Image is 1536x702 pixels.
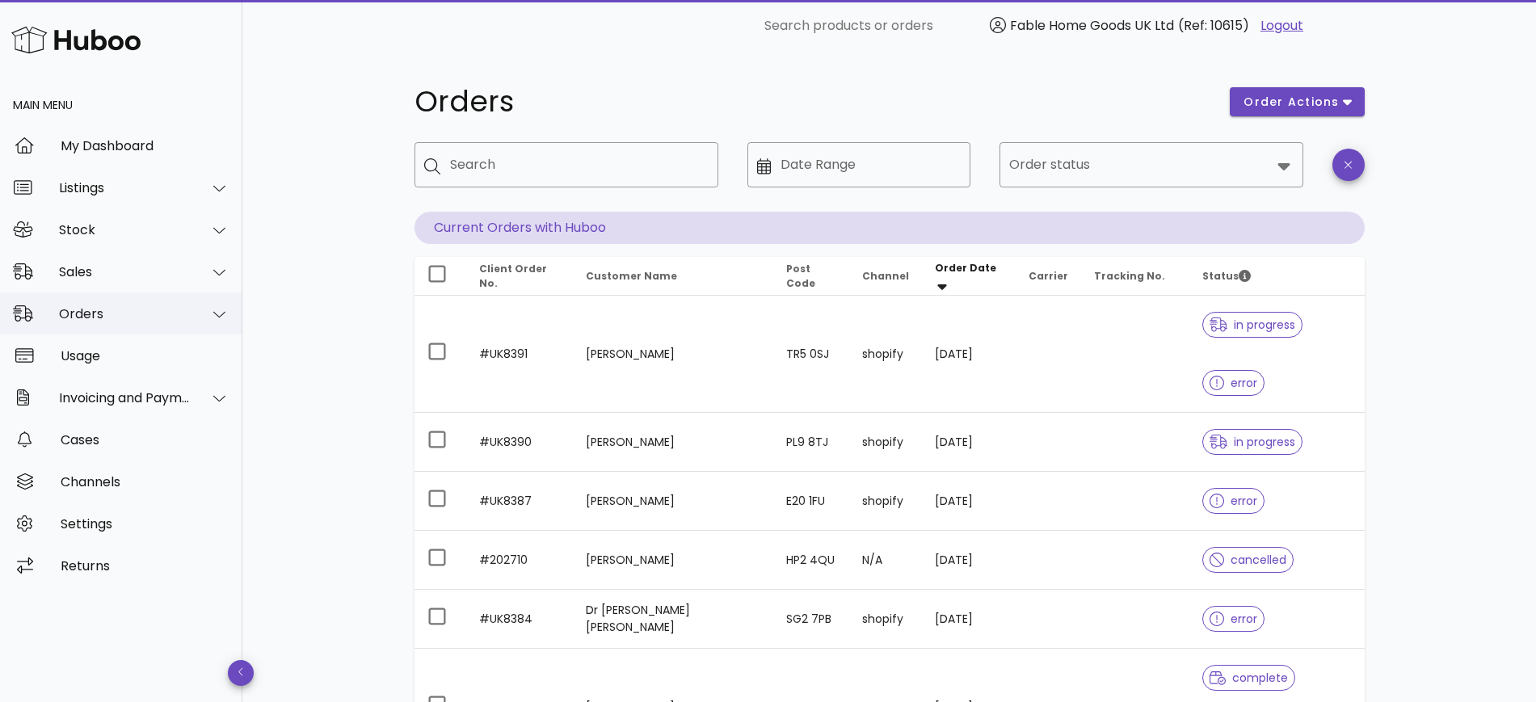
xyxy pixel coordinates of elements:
a: Logout [1260,16,1303,36]
div: My Dashboard [61,138,229,153]
div: Invoicing and Payments [59,390,191,406]
div: Orders [59,306,191,322]
span: Fable Home Goods UK Ltd [1010,16,1174,35]
div: Usage [61,348,229,364]
img: Huboo Logo [11,23,141,57]
div: Channels [61,474,229,490]
div: Sales [59,264,191,280]
div: Listings [59,180,191,195]
div: Stock [59,222,191,238]
div: Returns [61,558,229,574]
span: (Ref: 10615) [1178,16,1249,35]
div: Cases [61,432,229,448]
div: Settings [61,516,229,532]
